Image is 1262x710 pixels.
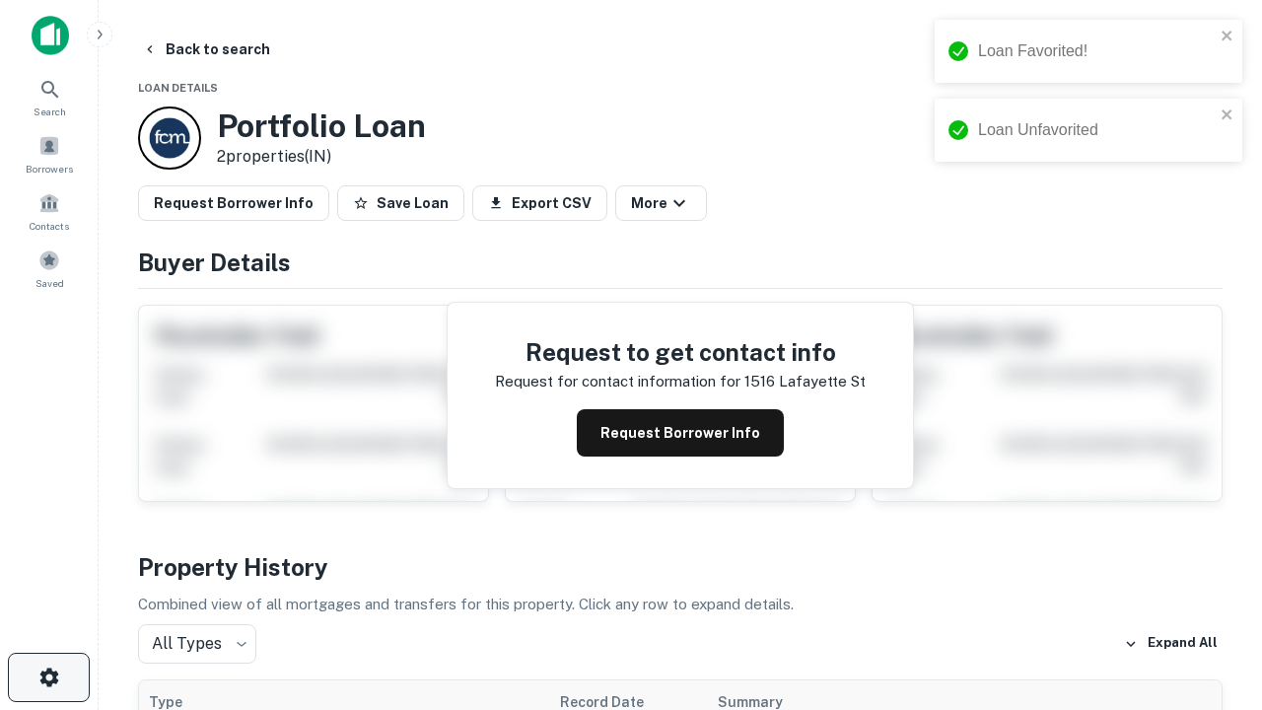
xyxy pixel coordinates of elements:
iframe: Chat Widget [1163,552,1262,647]
div: Loan Favorited! [978,39,1215,63]
button: Back to search [134,32,278,67]
button: Export CSV [472,185,607,221]
a: Search [6,70,93,123]
a: Saved [6,242,93,295]
button: close [1221,28,1234,46]
img: capitalize-icon.png [32,16,69,55]
span: Borrowers [26,161,73,177]
span: Contacts [30,218,69,234]
p: 2 properties (IN) [217,145,426,169]
span: Loan Details [138,82,218,94]
p: 1516 lafayette st [744,370,866,393]
div: Loan Unfavorited [978,118,1215,142]
a: Borrowers [6,127,93,180]
button: close [1221,106,1234,125]
h4: Buyer Details [138,245,1223,280]
h4: Request to get contact info [495,334,866,370]
span: Saved [35,275,64,291]
button: Request Borrower Info [138,185,329,221]
button: More [615,185,707,221]
button: Request Borrower Info [577,409,784,457]
button: Save Loan [337,185,464,221]
div: All Types [138,624,256,664]
p: Request for contact information for [495,370,740,393]
button: Expand All [1119,629,1223,659]
span: Search [34,104,66,119]
a: Contacts [6,184,93,238]
p: Combined view of all mortgages and transfers for this property. Click any row to expand details. [138,593,1223,616]
h3: Portfolio Loan [217,107,426,145]
h4: Property History [138,549,1223,585]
